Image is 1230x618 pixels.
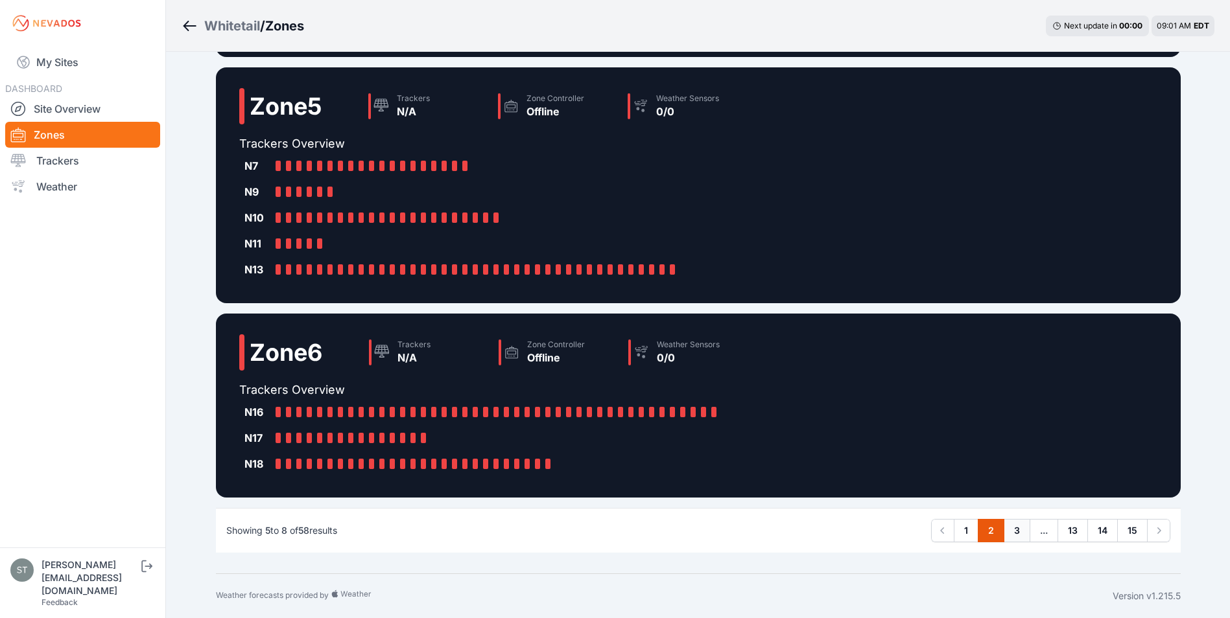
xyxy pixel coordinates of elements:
div: [PERSON_NAME][EMAIL_ADDRESS][DOMAIN_NAME] [41,558,139,597]
div: N18 [244,456,270,472]
span: 5 [265,525,270,536]
div: N10 [244,210,270,225]
div: Offline [527,350,585,365]
div: 00 : 00 [1119,21,1142,31]
h2: Trackers Overview [239,135,752,153]
div: Offline [526,104,584,119]
a: Whitetail [204,17,260,35]
div: N16 [244,404,270,420]
div: 0/0 [656,104,719,119]
span: / [260,17,265,35]
span: DASHBOARD [5,83,62,94]
div: 0/0 [657,350,720,365]
p: Showing to of results [226,524,337,537]
a: Site Overview [5,96,160,122]
span: 09:01 AM [1157,21,1191,30]
div: Weather Sensors [656,93,719,104]
h2: Zone 5 [250,93,322,119]
a: 1 [954,519,978,542]
div: N13 [244,262,270,277]
a: My Sites [5,47,160,78]
div: N17 [244,430,270,446]
a: 13 [1058,519,1088,542]
img: Nevados [10,13,83,34]
div: N/A [397,350,431,365]
span: 58 [298,525,309,536]
a: 14 [1087,519,1118,542]
div: Weather forecasts provided by [216,589,1113,602]
h2: Trackers Overview [239,381,753,399]
span: EDT [1194,21,1209,30]
div: Zone Controller [526,93,584,104]
a: 15 [1117,519,1148,542]
h3: Zones [265,17,304,35]
div: Version v1.215.5 [1113,589,1181,602]
nav: Pagination [931,519,1170,542]
a: Trackers [5,148,160,174]
a: 2 [978,519,1004,542]
div: Trackers [397,339,431,350]
div: N9 [244,184,270,200]
span: ... [1030,519,1058,542]
span: 8 [281,525,287,536]
a: Weather [5,174,160,200]
a: Zones [5,122,160,148]
div: Weather Sensors [657,339,720,350]
nav: Breadcrumb [182,9,304,43]
div: N7 [244,158,270,174]
div: N/A [397,104,430,119]
a: TrackersN/A [364,334,493,371]
div: Trackers [397,93,430,104]
span: Next update in [1064,21,1117,30]
a: TrackersN/A [363,88,493,124]
a: Weather Sensors0/0 [622,88,752,124]
a: Feedback [41,597,78,607]
div: N11 [244,236,270,251]
img: steve@nevados.solar [10,558,34,582]
div: Zone Controller [527,339,585,350]
a: 3 [1004,519,1030,542]
h2: Zone 6 [250,339,322,365]
a: Weather Sensors0/0 [623,334,753,371]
